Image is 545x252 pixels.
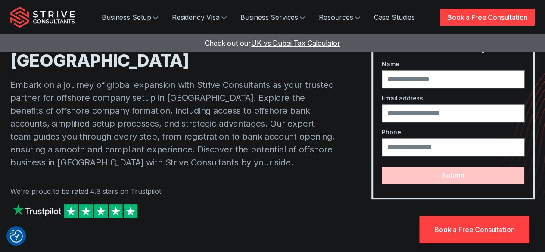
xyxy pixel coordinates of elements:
a: Check out ourUK vs Dubai Tax Calculator [205,39,340,47]
label: Email address [382,93,524,103]
button: Submit [382,167,524,184]
img: Strive on Trustpilot [10,202,140,220]
label: Phone [382,128,524,137]
img: Revisit consent button [10,230,23,243]
a: Case Studies [367,9,422,26]
label: Name [382,59,524,68]
a: Residency Visa [165,9,234,26]
a: Book a Free Consultation [419,216,529,243]
a: Business Setup [95,9,165,26]
a: Book a Free Consultation [440,9,535,26]
button: Consent Preferences [10,230,23,243]
p: We're proud to be rated 4.8 stars on Trustpilot [10,186,337,196]
span: UK vs Dubai Tax Calculator [251,39,340,47]
img: Strive Consultants [10,6,75,28]
p: Embark on a journey of global expansion with Strive Consultants as your trusted partner for offsh... [10,78,337,169]
a: Resources [312,9,367,26]
a: Business Services [234,9,312,26]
